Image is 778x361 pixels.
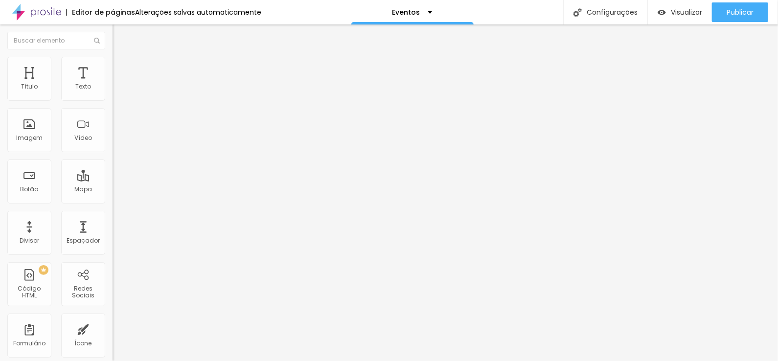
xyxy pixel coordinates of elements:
[67,237,100,244] div: Espaçador
[74,186,92,193] div: Mapa
[21,186,39,193] div: Botão
[573,8,582,17] img: Icone
[727,8,754,16] span: Publicar
[135,9,261,16] div: Alterações salvas automaticamente
[64,285,102,299] div: Redes Sociais
[648,2,712,22] button: Visualizar
[66,9,135,16] div: Editor de páginas
[16,135,43,141] div: Imagem
[10,285,48,299] div: Código HTML
[392,9,420,16] p: Eventos
[7,32,105,49] input: Buscar elemento
[658,8,666,17] img: view-1.svg
[20,237,39,244] div: Divisor
[13,340,46,347] div: Formulário
[712,2,768,22] button: Publicar
[75,340,92,347] div: Ícone
[21,83,38,90] div: Título
[75,83,91,90] div: Texto
[94,38,100,44] img: Icone
[671,8,702,16] span: Visualizar
[74,135,92,141] div: Vídeo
